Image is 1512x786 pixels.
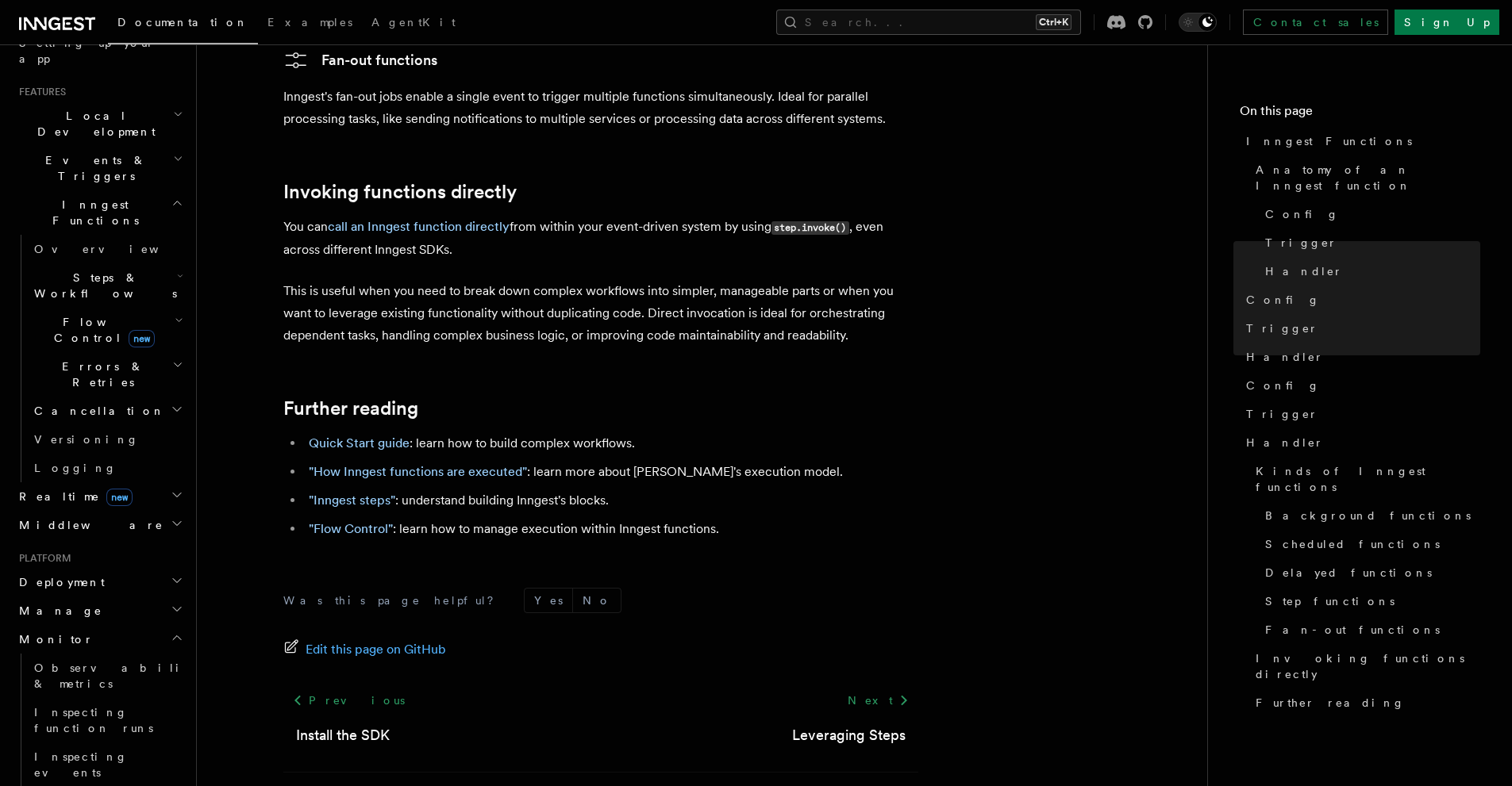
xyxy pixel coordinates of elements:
span: Inngest Functions [13,197,171,228]
p: This is useful when you need to break down complex workflows into simpler, manageable parts or wh... [283,280,918,347]
a: Trigger [1240,400,1480,428]
a: "Inngest steps" [309,493,395,508]
a: Contact sales [1243,10,1388,35]
span: Config [1265,206,1339,222]
span: Steps & Workflows [28,270,177,301]
span: Trigger [1246,320,1318,336]
span: Further reading [1256,695,1405,711]
p: Inngest's fan-out jobs enable a single event to trigger multiple functions simultaneously. Ideal ... [283,86,918,130]
button: Middleware [13,511,187,539]
a: "How Inngest functions are executed" [309,464,527,479]
button: Cancellation [28,397,187,425]
span: Inspecting function runs [34,706,153,734]
a: Config [1240,286,1480,314]
span: Manage [13,603,102,619]
button: Manage [13,596,187,625]
a: Trigger [1259,228,1480,257]
a: Leveraging Steps [792,724,906,746]
span: Kinds of Inngest functions [1256,463,1480,495]
span: Inspecting events [34,750,128,779]
a: Invoking functions directly [1249,644,1480,688]
span: Invoking functions directly [1256,650,1480,682]
span: Handler [1246,349,1324,365]
a: Sign Up [1395,10,1499,35]
span: Documentation [117,16,248,29]
span: Flow Control [28,314,175,346]
a: Kinds of Inngest functions [1249,457,1480,501]
button: Local Development [13,102,187,146]
a: Examples [258,5,362,43]
a: Inngest Functions [1240,127,1480,155]
button: Toggle dark mode [1179,13,1217,32]
span: Overview [34,243,198,255]
a: Versioning [28,425,187,454]
span: AgentKit [371,16,456,29]
a: Documentation [108,5,258,44]
button: Events & Triggers [13,146,187,190]
span: Versioning [34,433,139,446]
span: Examples [267,16,352,29]
a: Previous [283,686,414,715]
span: new [106,489,133,506]
a: Edit this page on GitHub [283,638,446,661]
a: Delayed functions [1259,558,1480,587]
span: Cancellation [28,403,165,419]
span: Config [1246,378,1320,393]
a: Step functions [1259,587,1480,615]
a: Handler [1240,428,1480,457]
li: : learn how to build complex workflows. [304,432,918,454]
span: Step functions [1265,593,1395,609]
h4: On this page [1240,102,1480,127]
span: Delayed functions [1265,565,1432,581]
a: Observability & metrics [28,654,187,698]
a: Fan-out functions [1259,615,1480,644]
button: Errors & Retries [28,352,187,397]
a: Inspecting function runs [28,698,187,742]
span: Realtime [13,489,133,504]
a: Background functions [1259,501,1480,530]
a: Next [838,686,918,715]
span: Deployment [13,574,105,590]
button: Flow Controlnew [28,308,187,352]
button: Yes [525,589,572,612]
li: : understand building Inngest's blocks. [304,489,918,512]
a: Install the SDK [296,724,390,746]
span: Handler [1246,435,1324,451]
kbd: Ctrl+K [1036,14,1071,30]
span: Trigger [1265,235,1337,251]
span: Handler [1265,263,1343,279]
a: AgentKit [362,5,465,43]
span: Logging [34,462,117,474]
a: Handler [1259,257,1480,286]
span: Middleware [13,517,164,533]
p: Was this page helpful? [283,592,505,608]
a: Config [1240,371,1480,400]
a: Handler [1240,343,1480,371]
span: Scheduled functions [1265,536,1440,552]
span: Edit this page on GitHub [306,638,446,661]
button: Deployment [13,568,187,596]
span: Local Development [13,108,173,140]
p: You can from within your event-driven system by using , even across different Inngest SDKs. [283,216,918,261]
button: Realtimenew [13,482,187,511]
button: Steps & Workflows [28,263,187,308]
a: Invoking functions directly [283,181,517,203]
li: : learn more about [PERSON_NAME]'s execution model. [304,461,918,483]
span: Anatomy of an Inngest function [1256,162,1480,194]
span: Inngest Functions [1246,133,1412,149]
a: Quick Start guide [309,435,410,451]
button: Monitor [13,625,187,654]
a: Config [1259,200,1480,228]
span: Config [1246,292,1320,308]
span: Monitor [13,631,94,647]
span: Background functions [1265,508,1471,523]
span: Trigger [1246,406,1318,422]
span: Errors & Retries [28,358,172,390]
a: Further reading [283,397,418,420]
a: Logging [28,454,187,482]
a: Fan-out functions [283,48,437,73]
span: Events & Triggers [13,152,173,184]
a: "Flow Control" [309,521,393,536]
button: No [573,589,621,612]
a: Overview [28,235,187,263]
